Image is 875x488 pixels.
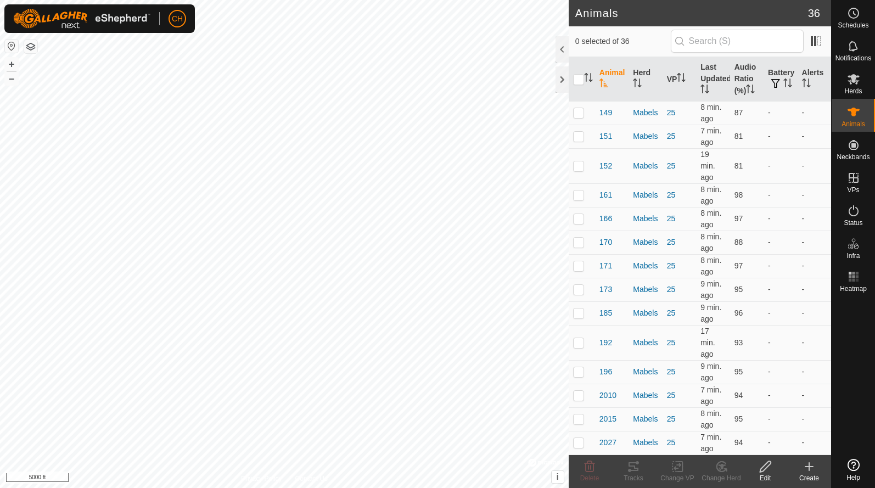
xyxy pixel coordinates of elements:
td: - [798,148,831,183]
span: 98 [734,190,743,199]
span: 151 [599,131,612,142]
span: 97 [734,214,743,223]
h2: Animals [575,7,808,20]
p-sorticon: Activate to sort [599,80,608,89]
span: 87 [734,108,743,117]
div: Mabels [633,437,658,448]
span: 2015 [599,413,616,425]
a: 25 [667,308,676,317]
span: 2027 [599,437,616,448]
td: - [764,183,797,207]
td: - [764,301,797,325]
div: Mabels [633,131,658,142]
span: i [557,472,559,481]
a: 25 [667,261,676,270]
div: Change Herd [699,473,743,483]
td: - [798,384,831,407]
span: Sep 28, 2025 at 8:10 PM [700,185,721,205]
div: Mabels [633,213,658,225]
td: - [798,407,831,431]
td: - [764,207,797,231]
a: 25 [667,367,676,376]
span: Help [846,474,860,481]
div: Mabels [633,160,658,172]
a: 25 [667,190,676,199]
a: 25 [667,338,676,347]
span: Notifications [835,55,871,61]
p-sorticon: Activate to sort [802,80,811,89]
span: Delete [580,474,599,482]
span: 192 [599,337,612,349]
span: Infra [846,253,860,259]
button: i [552,471,564,483]
div: Create [787,473,831,483]
td: - [764,407,797,431]
div: Tracks [612,473,655,483]
span: Sep 28, 2025 at 8:11 PM [700,126,721,147]
div: Mabels [633,260,658,272]
span: Sep 28, 2025 at 8:00 PM [700,150,715,182]
th: VP [663,57,696,102]
a: 25 [667,108,676,117]
span: Herds [844,88,862,94]
input: Search (S) [671,30,804,53]
a: 25 [667,438,676,447]
span: VPs [847,187,859,193]
td: - [798,125,831,148]
span: 88 [734,238,743,246]
p-sorticon: Activate to sort [700,86,709,95]
td: - [798,101,831,125]
a: Help [832,455,875,485]
span: Status [844,220,862,226]
p-sorticon: Activate to sort [677,75,686,83]
span: 81 [734,132,743,141]
span: Sep 28, 2025 at 8:10 PM [700,232,721,253]
div: Mabels [633,189,658,201]
a: 25 [667,161,676,170]
td: - [798,325,831,360]
span: 152 [599,160,612,172]
span: 95 [734,367,743,376]
td: - [798,183,831,207]
span: 161 [599,189,612,201]
th: Alerts [798,57,831,102]
span: Sep 28, 2025 at 8:11 PM [700,385,721,406]
td: - [764,384,797,407]
button: – [5,72,18,85]
a: Privacy Policy [241,474,282,484]
span: Neckbands [837,154,870,160]
a: 25 [667,414,676,423]
td: - [764,231,797,254]
span: 170 [599,237,612,248]
span: Sep 28, 2025 at 8:11 PM [700,409,721,429]
span: CH [172,13,183,25]
span: Sep 28, 2025 at 8:11 PM [700,209,721,229]
span: 0 selected of 36 [575,36,671,47]
th: Herd [629,57,662,102]
button: Reset Map [5,40,18,53]
td: - [764,431,797,455]
span: Sep 28, 2025 at 8:10 PM [700,362,721,382]
img: Gallagher Logo [13,9,150,29]
th: Animal [595,57,629,102]
div: Mabels [633,284,658,295]
span: Schedules [838,22,868,29]
td: - [798,254,831,278]
td: - [798,231,831,254]
span: Sep 28, 2025 at 8:10 PM [700,103,721,123]
span: Animals [842,121,865,127]
span: 96 [734,308,743,317]
td: - [764,254,797,278]
div: Change VP [655,473,699,483]
p-sorticon: Activate to sort [584,75,593,83]
div: Mabels [633,413,658,425]
a: 25 [667,238,676,246]
a: 25 [667,285,676,294]
p-sorticon: Activate to sort [633,80,642,89]
span: 2010 [599,390,616,401]
div: Mabels [633,107,658,119]
td: - [798,431,831,455]
a: 25 [667,391,676,400]
span: 149 [599,107,612,119]
span: 171 [599,260,612,272]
